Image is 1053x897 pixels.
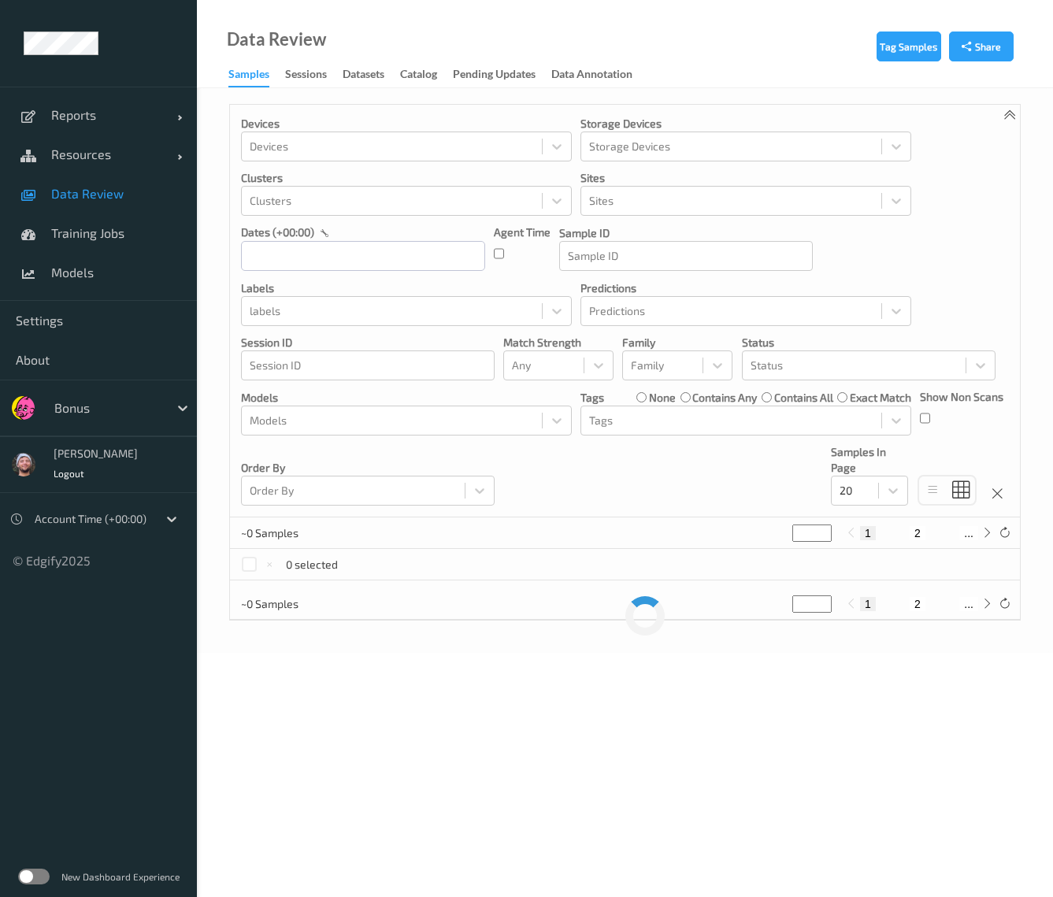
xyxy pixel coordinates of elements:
[580,280,911,296] p: Predictions
[580,390,604,406] p: Tags
[551,64,648,86] a: Data Annotation
[910,597,925,611] button: 2
[860,526,876,540] button: 1
[343,66,384,86] div: Datasets
[241,596,359,612] p: ~0 Samples
[559,225,813,241] p: Sample ID
[910,526,925,540] button: 2
[920,389,1003,405] p: Show Non Scans
[453,64,551,86] a: Pending Updates
[742,335,996,350] p: Status
[343,64,400,86] a: Datasets
[831,444,908,476] p: Samples In Page
[241,280,572,296] p: labels
[860,597,876,611] button: 1
[494,224,551,240] p: Agent Time
[551,66,632,86] div: Data Annotation
[649,390,676,406] label: none
[959,526,978,540] button: ...
[959,597,978,611] button: ...
[286,557,338,573] p: 0 selected
[850,390,911,406] label: exact match
[774,390,833,406] label: contains all
[241,116,572,132] p: Devices
[949,32,1014,61] button: Share
[228,66,269,87] div: Samples
[241,335,495,350] p: Session ID
[285,66,327,86] div: Sessions
[241,224,314,240] p: dates (+00:00)
[692,390,757,406] label: contains any
[503,335,614,350] p: Match Strength
[453,66,536,86] div: Pending Updates
[241,525,359,541] p: ~0 Samples
[227,32,326,47] div: Data Review
[400,66,437,86] div: Catalog
[241,170,572,186] p: Clusters
[400,64,453,86] a: Catalog
[580,116,911,132] p: Storage Devices
[580,170,911,186] p: Sites
[241,460,495,476] p: Order By
[622,335,732,350] p: Family
[285,64,343,86] a: Sessions
[228,64,285,87] a: Samples
[877,32,941,61] button: Tag Samples
[241,390,572,406] p: Models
